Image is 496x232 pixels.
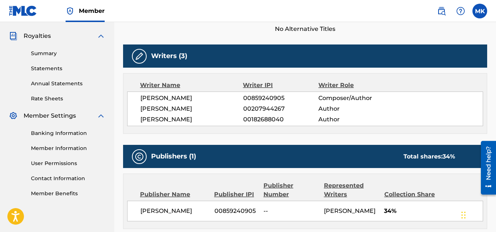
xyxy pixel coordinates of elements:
[31,80,105,88] a: Annual Statements
[135,152,144,161] img: Publishers
[318,115,387,124] span: Author
[24,111,76,120] span: Member Settings
[31,175,105,182] a: Contact Information
[140,115,243,124] span: [PERSON_NAME]
[9,111,18,120] img: Member Settings
[443,153,455,160] span: 34 %
[243,81,318,90] div: Writer IPI
[214,190,258,199] div: Publisher IPI
[324,181,379,199] div: Represented Writers
[97,111,105,120] img: expand
[140,190,209,199] div: Publisher Name
[123,25,487,33] span: No Alternative Titles
[31,144,105,152] a: Member Information
[472,4,487,18] div: User Menu
[97,32,105,40] img: expand
[9,6,37,16] img: MLC Logo
[459,197,496,232] iframe: Chat Widget
[243,115,318,124] span: 00182688040
[318,94,387,103] span: Composer/Author
[24,32,51,40] span: Royalties
[263,207,318,215] span: --
[214,207,258,215] span: 00859240905
[151,152,196,161] h5: Publishers (1)
[140,94,243,103] span: [PERSON_NAME]
[318,81,387,90] div: Writer Role
[140,104,243,113] span: [PERSON_NAME]
[31,95,105,103] a: Rate Sheets
[79,7,105,15] span: Member
[243,104,318,113] span: 00207944267
[384,207,483,215] span: 34%
[31,190,105,197] a: Member Benefits
[404,152,455,161] div: Total shares:
[9,32,18,40] img: Royalties
[135,52,144,61] img: Writers
[318,104,387,113] span: Author
[263,181,318,199] div: Publisher Number
[384,190,436,199] div: Collection Share
[140,81,243,90] div: Writer Name
[31,50,105,57] a: Summary
[461,204,466,226] div: Drag
[31,129,105,137] a: Banking Information
[324,207,376,214] span: [PERSON_NAME]
[456,7,465,15] img: help
[453,4,468,18] div: Help
[140,207,209,215] span: [PERSON_NAME]
[437,7,446,15] img: search
[243,94,318,103] span: 00859240905
[151,52,187,60] h5: Writers (3)
[31,65,105,72] a: Statements
[475,138,496,197] iframe: Resource Center
[66,7,74,15] img: Top Rightsholder
[434,4,449,18] a: Public Search
[31,160,105,167] a: User Permissions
